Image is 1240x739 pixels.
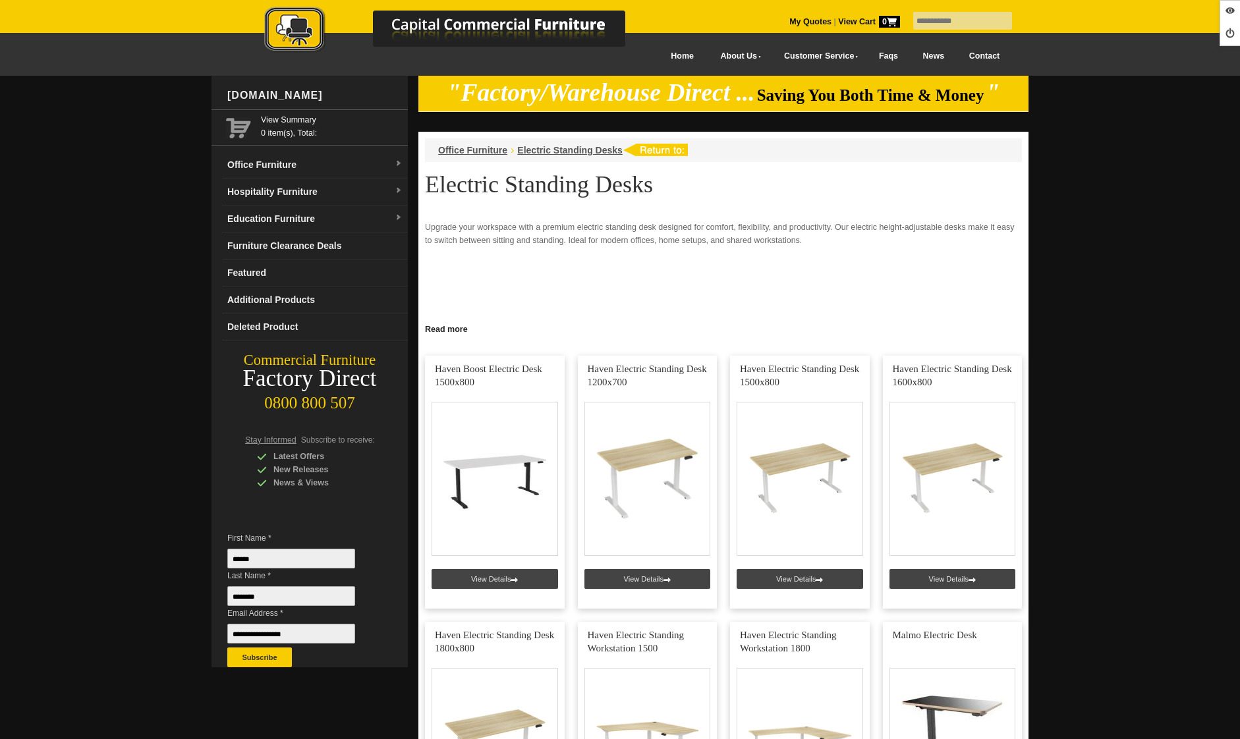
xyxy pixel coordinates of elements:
[211,369,408,388] div: Factory Direct
[245,435,296,445] span: Stay Informed
[789,17,831,26] a: My Quotes
[425,172,1022,197] h1: Electric Standing Desks
[418,319,1029,336] a: Click to read more
[228,7,689,59] a: Capital Commercial Furniture Logo
[757,86,984,104] span: Saving You Both Time & Money
[986,79,1000,106] em: "
[511,144,514,157] li: ›
[447,79,755,106] em: "Factory/Warehouse Direct ...
[227,607,375,620] span: Email Address *
[517,145,623,155] a: Electric Standing Desks
[836,17,900,26] a: View Cart0
[222,76,408,115] div: [DOMAIN_NAME]
[222,287,408,314] a: Additional Products
[211,387,408,412] div: 0800 800 507
[222,233,408,260] a: Furniture Clearance Deals
[866,41,911,71] a: Faqs
[623,144,688,156] img: return to
[879,16,900,28] span: 0
[222,260,408,287] a: Featured
[227,586,355,606] input: Last Name *
[222,314,408,341] a: Deleted Product
[838,17,900,26] strong: View Cart
[227,647,292,667] button: Subscribe
[770,41,866,71] a: Customer Service
[227,624,355,643] input: Email Address *
[425,221,1022,247] p: Upgrade your workspace with a premium electric standing desk designed for comfort, flexibility, a...
[395,160,403,168] img: dropdown
[261,113,403,138] span: 0 item(s), Total:
[438,145,507,155] a: Office Furniture
[301,435,375,445] span: Subscribe to receive:
[227,569,375,582] span: Last Name *
[257,463,382,476] div: New Releases
[957,41,1012,71] a: Contact
[911,41,957,71] a: News
[706,41,770,71] a: About Us
[227,549,355,568] input: First Name *
[222,205,408,233] a: Education Furnituredropdown
[257,450,382,463] div: Latest Offers
[261,113,403,126] a: View Summary
[222,151,408,178] a: Office Furnituredropdown
[222,178,408,205] a: Hospitality Furnituredropdown
[395,187,403,195] img: dropdown
[228,7,689,55] img: Capital Commercial Furniture Logo
[227,532,375,545] span: First Name *
[211,351,408,369] div: Commercial Furniture
[257,476,382,489] div: News & Views
[395,214,403,222] img: dropdown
